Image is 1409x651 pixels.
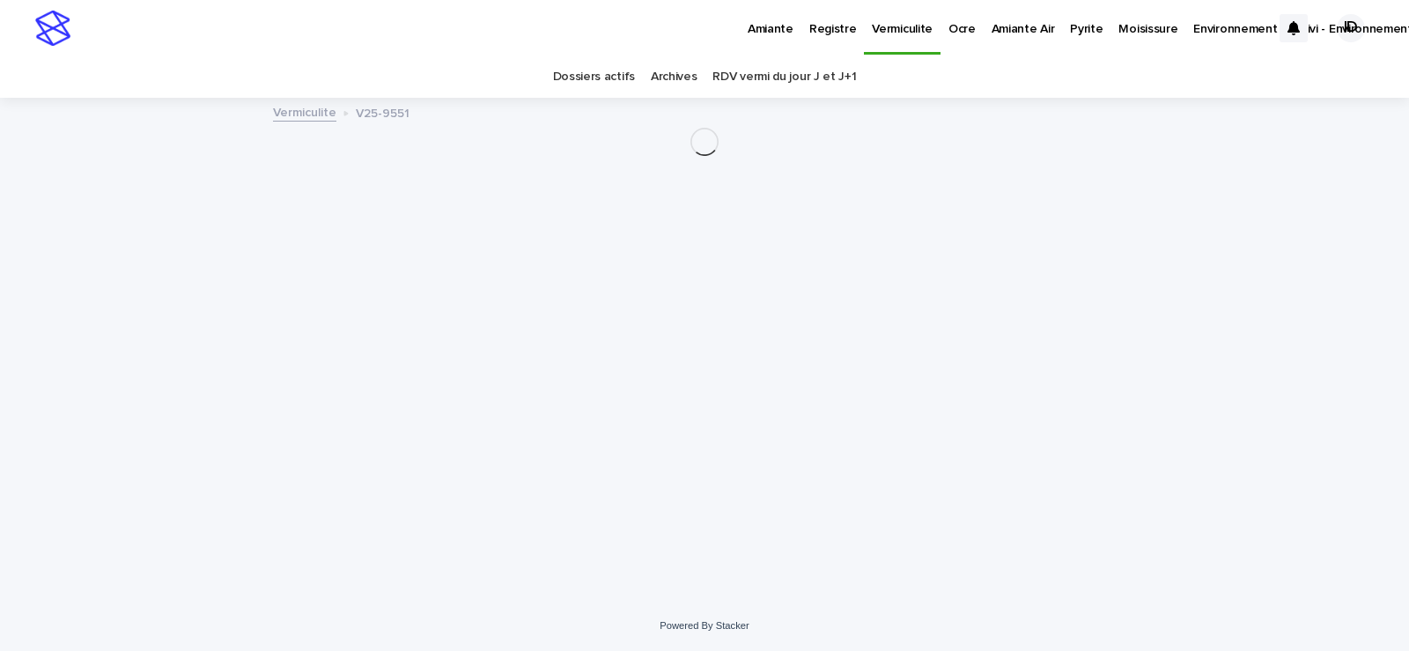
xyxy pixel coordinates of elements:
[553,56,635,98] a: Dossiers actifs
[356,102,409,122] p: V25-9551
[273,101,336,122] a: Vermiculite
[660,620,749,631] a: Powered By Stacker
[651,56,697,98] a: Archives
[712,56,856,98] a: RDV vermi du jour J et J+1
[35,11,70,46] img: stacker-logo-s-only.png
